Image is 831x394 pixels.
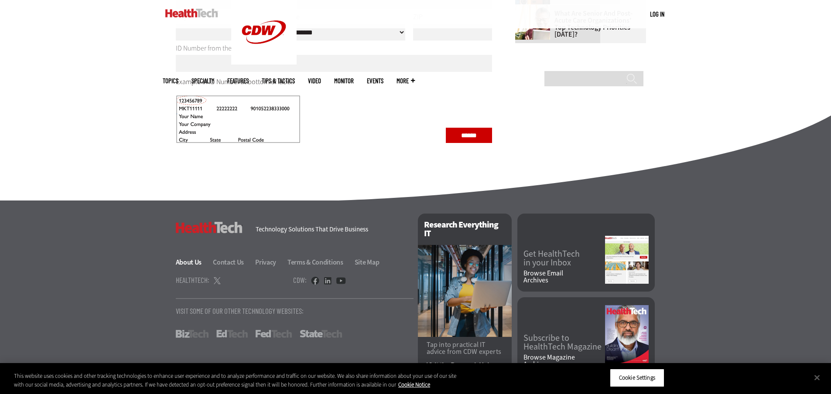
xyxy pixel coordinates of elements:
[807,368,827,387] button: Close
[427,341,503,355] p: Tap into practical IT advice from CDW experts
[262,78,295,84] a: Tips & Tactics
[367,78,383,84] a: Events
[256,226,407,233] h4: Technology Solutions That Drive Business
[605,305,649,363] img: Fall 2025 Cover
[163,78,178,84] span: Topics
[14,372,457,389] div: This website uses cookies and other tracking technologies to enhance user experience and to analy...
[216,330,248,338] a: EdTech
[523,270,605,284] a: Browse EmailArchives
[192,78,214,84] span: Specialty
[287,258,353,267] a: Terms & Conditions
[398,381,430,388] a: More information about your privacy
[176,307,414,315] p: Visit Some Of Our Other Technology Websites:
[650,10,664,19] div: User menu
[256,330,292,338] a: FedTech
[523,250,605,267] a: Get HealthTechin your Inbox
[176,276,209,284] h4: HealthTech:
[418,214,512,245] h2: Research Everything IT
[427,362,503,369] a: Visit the Research Hub
[650,10,664,18] a: Log in
[165,9,218,17] img: Home
[308,78,321,84] a: Video
[355,258,380,267] a: Site Map
[397,78,415,84] span: More
[293,276,307,284] h4: CDW:
[176,330,209,338] a: BizTech
[605,236,649,284] img: newsletter screenshot
[610,369,664,387] button: Cookie Settings
[231,58,297,67] a: CDW
[176,222,243,233] h3: HealthTech
[523,334,605,351] a: Subscribe toHealthTech Magazine
[334,78,354,84] a: MonITor
[227,78,249,84] a: Features
[523,354,605,368] a: Browse MagazineArchives
[300,330,342,338] a: StateTech
[255,258,286,267] a: Privacy
[213,258,254,267] a: Contact Us
[176,258,212,267] a: About Us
